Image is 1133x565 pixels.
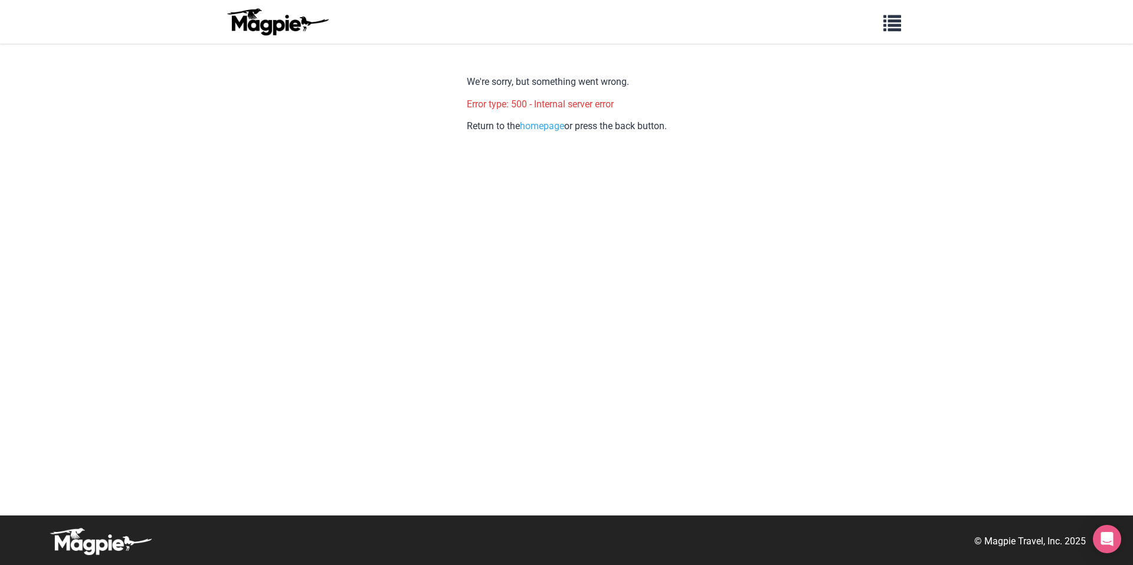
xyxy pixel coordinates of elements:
[467,97,667,112] p: Error type: 500 - Internal server error
[467,74,667,90] p: We're sorry, but something went wrong.
[224,8,330,36] img: logo-ab69f6fb50320c5b225c76a69d11143b.png
[47,527,153,556] img: logo-white-d94fa1abed81b67a048b3d0f0ab5b955.png
[974,534,1086,549] p: © Magpie Travel, Inc. 2025
[1093,525,1121,553] div: Open Intercom Messenger
[520,120,564,132] a: homepage
[467,119,667,134] p: Return to the or press the back button.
